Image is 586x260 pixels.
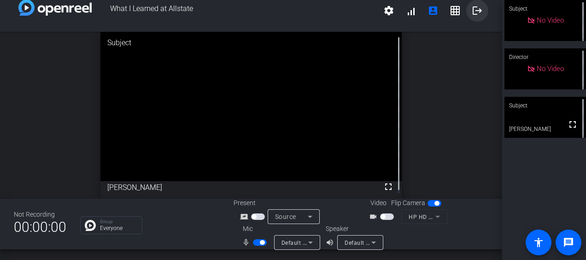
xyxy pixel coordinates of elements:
div: Director [504,48,586,66]
mat-icon: message [563,237,574,248]
mat-icon: videocam_outline [369,211,380,222]
div: Present [234,198,326,208]
div: Mic [234,224,326,234]
span: 00:00:00 [14,216,66,238]
span: Source [275,213,296,220]
mat-icon: accessibility [533,237,544,248]
span: Default - Headset Earphone (Lenovo USB Headset) [345,239,481,246]
mat-icon: mic_none [242,237,253,248]
mat-icon: settings [383,5,394,16]
mat-icon: fullscreen [567,119,578,130]
mat-icon: logout [472,5,483,16]
img: Chat Icon [85,220,96,231]
p: Group [100,219,137,224]
p: Everyone [100,225,137,231]
span: Default - Microphone (Lenovo USB Headset) [281,239,399,246]
span: Flip Camera [391,198,425,208]
div: Speaker [326,224,381,234]
span: Video [370,198,387,208]
mat-icon: grid_on [450,5,461,16]
span: No Video [537,16,564,24]
mat-icon: volume_up [326,237,337,248]
div: Subject [100,30,402,55]
span: No Video [537,65,564,73]
div: Not Recording [14,210,66,219]
div: Subject [504,97,586,114]
mat-icon: screen_share_outline [240,211,251,222]
mat-icon: account_box [428,5,439,16]
mat-icon: fullscreen [383,181,394,192]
